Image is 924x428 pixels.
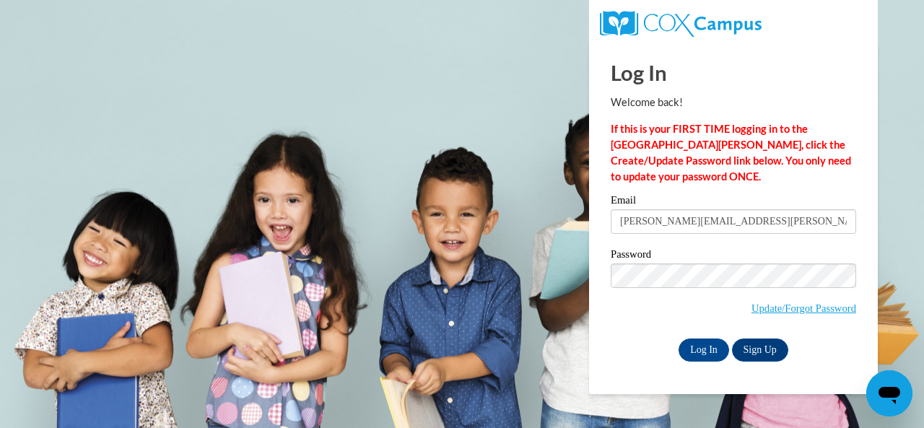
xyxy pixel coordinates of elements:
[732,339,788,362] a: Sign Up
[600,11,762,37] img: COX Campus
[611,95,856,110] p: Welcome back!
[866,370,912,416] iframe: Button to launch messaging window
[611,123,851,183] strong: If this is your FIRST TIME logging in to the [GEOGRAPHIC_DATA][PERSON_NAME], click the Create/Upd...
[611,195,856,209] label: Email
[611,58,856,87] h1: Log In
[611,249,856,263] label: Password
[679,339,729,362] input: Log In
[751,302,856,314] a: Update/Forgot Password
